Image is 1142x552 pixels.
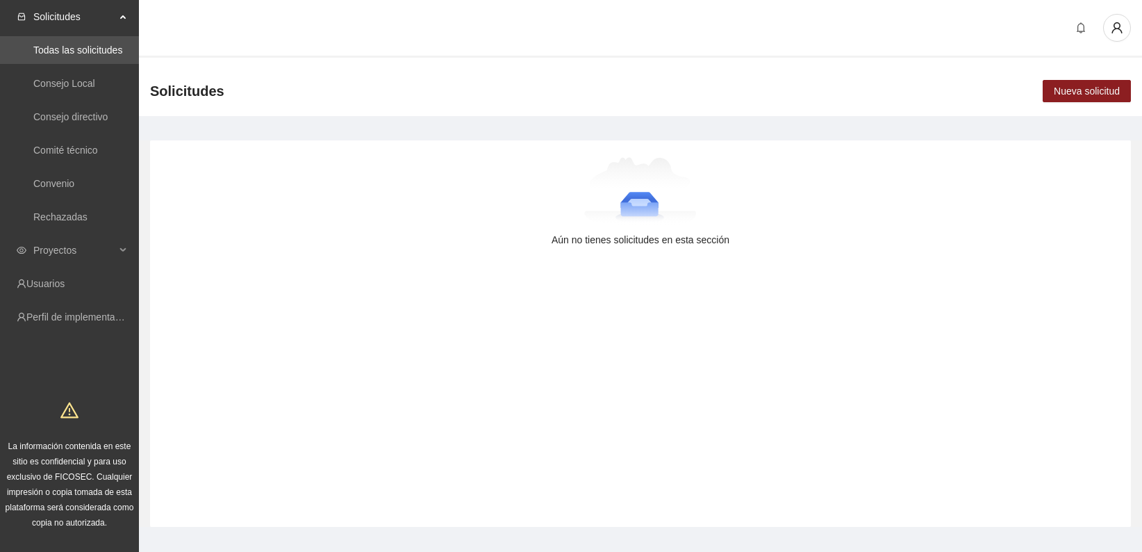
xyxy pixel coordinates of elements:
[33,145,98,156] a: Comité técnico
[33,211,88,222] a: Rechazadas
[26,278,65,289] a: Usuarios
[1070,17,1092,39] button: bell
[584,157,697,227] img: Aún no tienes solicitudes en esta sección
[33,3,115,31] span: Solicitudes
[33,111,108,122] a: Consejo directivo
[17,245,26,255] span: eye
[1070,22,1091,33] span: bell
[150,80,224,102] span: Solicitudes
[33,78,95,89] a: Consejo Local
[33,236,115,264] span: Proyectos
[26,311,135,323] a: Perfil de implementadora
[33,44,122,56] a: Todas las solicitudes
[60,401,78,419] span: warning
[1054,83,1120,99] span: Nueva solicitud
[172,232,1109,247] div: Aún no tienes solicitudes en esta sección
[1103,14,1131,42] button: user
[33,178,74,189] a: Convenio
[6,441,134,528] span: La información contenida en este sitio es confidencial y para uso exclusivo de FICOSEC. Cualquier...
[1104,22,1130,34] span: user
[1043,80,1131,102] button: Nueva solicitud
[17,12,26,22] span: inbox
